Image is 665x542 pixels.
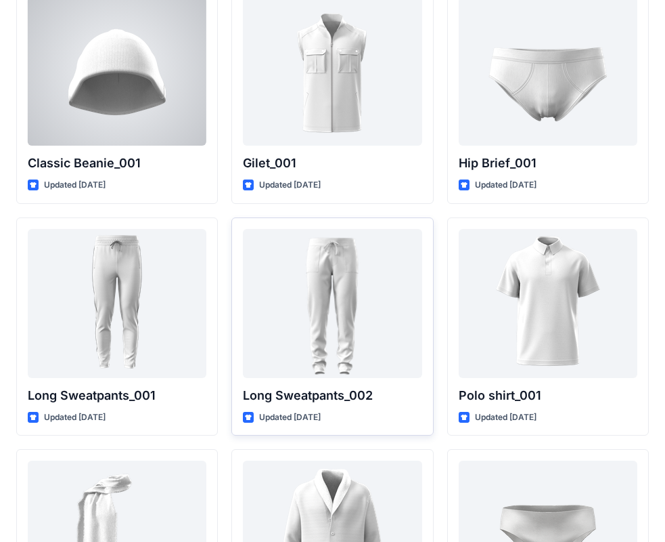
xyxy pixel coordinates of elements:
[28,154,206,173] p: Classic Beanie_001
[459,229,637,378] a: Polo shirt_001
[475,411,536,425] p: Updated [DATE]
[459,154,637,173] p: Hip Brief_001
[44,411,106,425] p: Updated [DATE]
[44,178,106,192] p: Updated [DATE]
[243,154,421,173] p: Gilet_001
[259,411,321,425] p: Updated [DATE]
[259,178,321,192] p: Updated [DATE]
[243,229,421,378] a: Long Sweatpants_002
[28,386,206,405] p: Long Sweatpants_001
[243,386,421,405] p: Long Sweatpants_002
[459,386,637,405] p: Polo shirt_001
[28,229,206,378] a: Long Sweatpants_001
[475,178,536,192] p: Updated [DATE]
